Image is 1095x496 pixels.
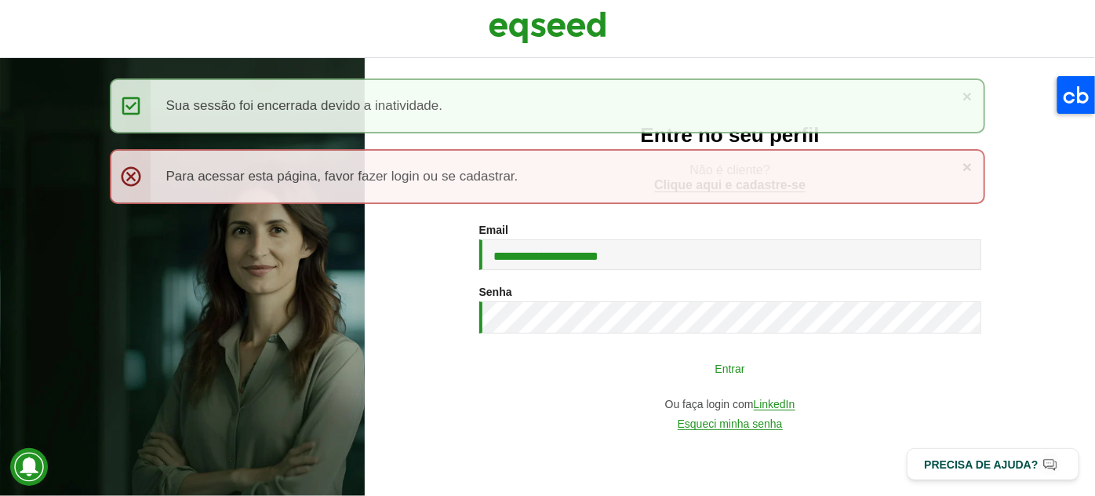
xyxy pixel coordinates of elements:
[110,78,986,133] div: Sua sessão foi encerrada devido a inatividade.
[110,149,986,204] div: Para acessar esta página, favor fazer login ou se cadastrar.
[489,8,606,47] img: EqSeed Logo
[479,286,512,297] label: Senha
[526,353,934,383] button: Entrar
[479,399,981,410] div: Ou faça login com
[962,88,972,104] a: ×
[678,418,783,430] a: Esqueci minha senha
[479,224,508,235] label: Email
[962,159,972,175] a: ×
[754,399,795,410] a: LinkedIn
